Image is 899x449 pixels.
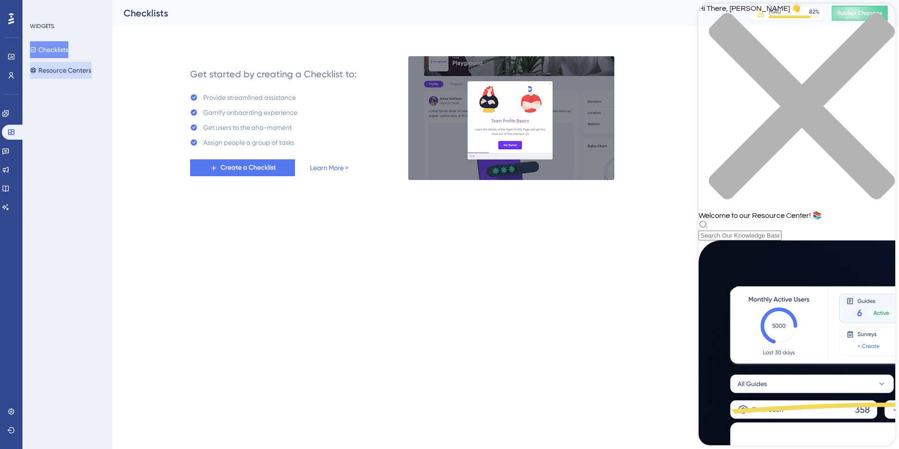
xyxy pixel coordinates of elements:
[124,7,726,20] div: Checklists
[30,62,91,79] button: Resource Centers
[190,67,357,81] div: Get started by creating a Checklist to:
[22,2,59,14] span: Need Help?
[221,162,276,173] span: Create a Checklist
[30,41,68,58] button: Checklists
[65,5,68,12] div: 1
[203,92,296,103] div: Provide streamlined assistance
[203,122,292,133] div: Get users to the aha-moment
[190,159,295,176] button: Create a Checklist
[310,162,348,173] a: Learn More >
[203,107,297,118] div: Gamify onbaording experience
[203,137,294,148] div: Assign people a group of tasks
[408,56,615,180] img: e28e67207451d1beac2d0b01ddd05b56.gif
[3,3,25,25] button: Open AI Assistant Launcher
[6,6,22,22] img: launcher-image-alternative-text
[30,22,54,30] div: WIDGETS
